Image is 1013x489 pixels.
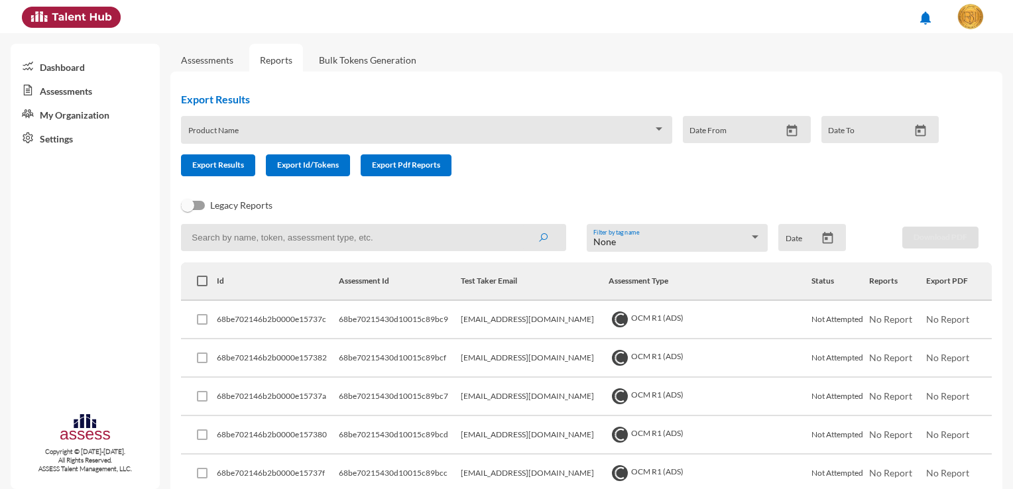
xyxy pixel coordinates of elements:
span: No Report [926,429,969,440]
a: Bulk Tokens Generation [308,44,427,76]
td: 68be702146b2b0000e157380 [217,416,339,455]
button: Export Pdf Reports [361,154,451,176]
span: Export Results [192,160,244,170]
td: OCM R1 (ADS) [609,339,811,378]
button: Download PDF [902,227,979,248]
h2: Export Results [181,93,949,105]
th: Test Taker Email [461,262,609,301]
a: Dashboard [11,54,160,78]
td: 68be70215430d10015c89bcf [339,339,461,378]
span: No Report [869,390,912,402]
button: Open calendar [780,124,804,138]
th: Reports [869,262,927,301]
td: [EMAIL_ADDRESS][DOMAIN_NAME] [461,416,609,455]
span: Legacy Reports [210,197,272,213]
td: [EMAIL_ADDRESS][DOMAIN_NAME] [461,339,609,378]
td: OCM R1 (ADS) [609,301,811,339]
span: No Report [926,390,969,402]
td: 68be702146b2b0000e157382 [217,339,339,378]
a: My Organization [11,102,160,126]
td: OCM R1 (ADS) [609,378,811,416]
td: [EMAIL_ADDRESS][DOMAIN_NAME] [461,301,609,339]
mat-icon: notifications [918,10,933,26]
button: Open calendar [816,231,839,245]
span: No Report [869,429,912,440]
span: None [593,236,616,247]
button: Export Results [181,154,255,176]
td: 68be70215430d10015c89bc9 [339,301,461,339]
span: No Report [926,313,969,325]
td: 68be702146b2b0000e15737c [217,301,339,339]
span: No Report [926,352,969,363]
td: 68be70215430d10015c89bc7 [339,378,461,416]
td: [EMAIL_ADDRESS][DOMAIN_NAME] [461,378,609,416]
a: Settings [11,126,160,150]
a: Assessments [11,78,160,102]
span: Export Pdf Reports [372,160,440,170]
th: Status [811,262,869,301]
td: Not Attempted [811,416,869,455]
th: Assessment Id [339,262,461,301]
span: Download PDF [914,232,967,242]
button: Open calendar [909,124,932,138]
input: Search by name, token, assessment type, etc. [181,224,566,251]
th: Assessment Type [609,262,811,301]
span: Export Id/Tokens [277,160,339,170]
span: No Report [926,467,969,478]
td: OCM R1 (ADS) [609,416,811,455]
td: Not Attempted [811,339,869,378]
td: Not Attempted [811,378,869,416]
span: No Report [869,352,912,363]
a: Assessments [181,54,233,66]
td: Not Attempted [811,301,869,339]
td: 68be70215430d10015c89bcd [339,416,461,455]
img: assesscompany-logo.png [59,412,111,445]
span: No Report [869,467,912,478]
span: No Report [869,313,912,325]
th: Export PDF [926,262,992,301]
th: Id [217,262,339,301]
a: Reports [249,44,303,76]
td: 68be702146b2b0000e15737a [217,378,339,416]
p: Copyright © [DATE]-[DATE]. All Rights Reserved. ASSESS Talent Management, LLC. [11,447,160,473]
button: Export Id/Tokens [266,154,350,176]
